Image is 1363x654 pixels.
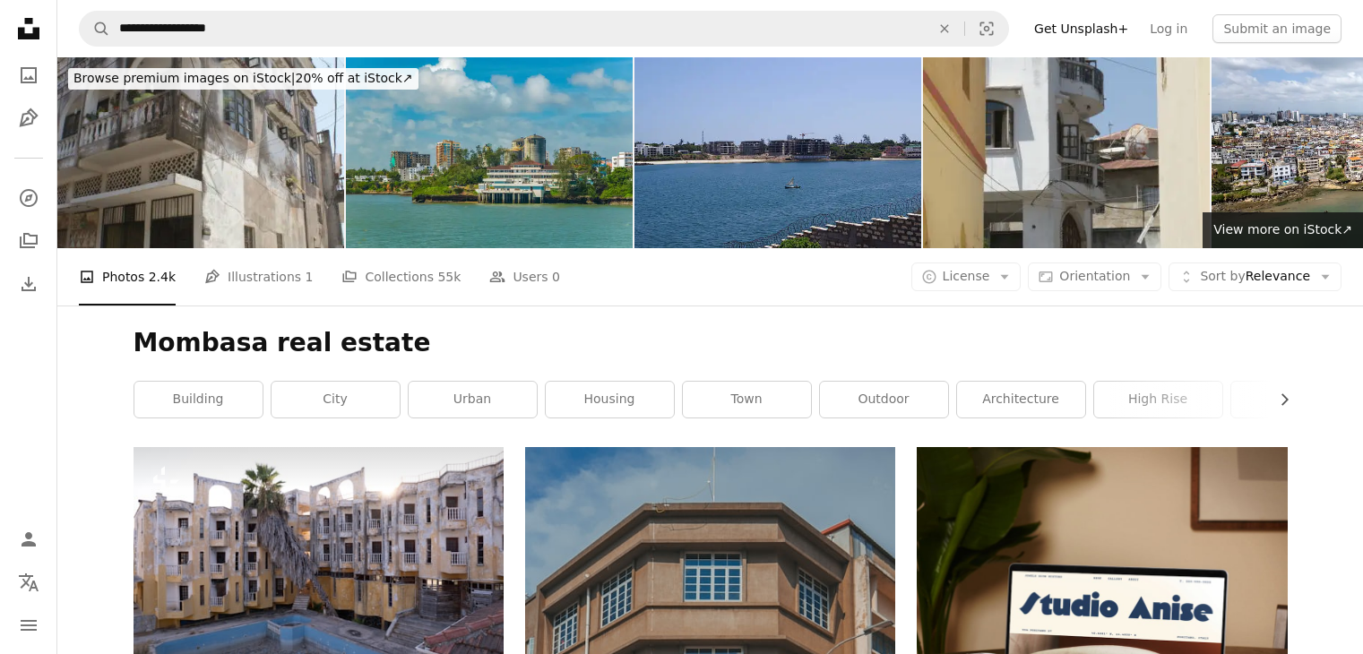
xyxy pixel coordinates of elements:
span: Relevance [1200,268,1310,286]
span: Sort by [1200,269,1245,283]
img: Mombasa, Kenya, Sir Mbarak Hinawy Road [923,57,1210,248]
span: 1 [306,267,314,287]
img: life and people in Kenya. Kenyan market [346,57,633,248]
button: Search Unsplash [80,12,110,46]
a: city [272,382,400,417]
button: License [911,262,1022,291]
button: Menu [11,607,47,643]
a: Download History [11,266,47,302]
a: Photos [11,57,47,93]
img: Mombasa, Kenya. Old Port. Panorama [634,57,921,248]
span: Browse premium images on iStock | [73,71,295,85]
span: 55k [437,267,461,287]
h1: Mombasa real estate [134,327,1288,359]
a: Explore [11,180,47,216]
span: 0 [552,267,560,287]
a: Users 0 [489,248,560,305]
span: 20% off at iStock ↗ [73,71,413,85]
a: Log in [1139,14,1198,43]
span: License [943,269,990,283]
a: nature [1231,382,1359,417]
a: Illustrations [11,100,47,136]
a: architecture [957,382,1085,417]
button: Language [11,564,47,600]
button: Clear [925,12,964,46]
a: Log in / Sign up [11,521,47,557]
a: View more on iStock↗ [1203,212,1363,248]
a: Collections [11,223,47,259]
a: Collections 55k [341,248,461,305]
a: outdoor [820,382,948,417]
button: Orientation [1028,262,1161,291]
span: Orientation [1059,269,1130,283]
a: A large building with a palm tree growing out of it [134,543,504,559]
a: Browse premium images on iStock|20% off at iStock↗ [57,57,429,100]
span: View more on iStock ↗ [1213,222,1352,237]
button: Submit an image [1212,14,1341,43]
a: Illustrations 1 [204,248,313,305]
button: scroll list to the right [1268,382,1288,417]
form: Find visuals sitewide [79,11,1009,47]
a: urban [409,382,537,417]
a: Get Unsplash+ [1023,14,1139,43]
a: housing [546,382,674,417]
button: Sort byRelevance [1169,262,1341,291]
a: town [683,382,811,417]
img: Mombasa, Kenya, Sir Mbarak Hinawy Road [57,57,344,248]
a: building [134,382,263,417]
button: Visual search [965,12,1008,46]
a: high rise [1094,382,1222,417]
